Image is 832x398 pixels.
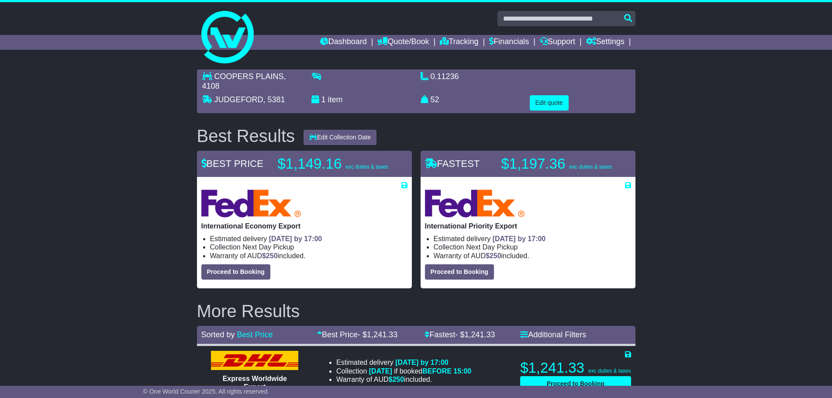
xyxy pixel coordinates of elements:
a: Support [540,35,575,50]
li: Warranty of AUD included. [210,252,407,260]
span: JUDGEFORD [214,95,263,104]
a: Quote/Book [377,35,429,50]
h2: More Results [197,301,635,321]
span: - $ [456,330,495,339]
p: $1,241.33 [520,359,631,377]
span: [DATE] by 17:00 [493,235,546,242]
li: Warranty of AUD included. [434,252,631,260]
span: FASTEST [425,158,480,169]
button: Edit Collection Date [304,130,376,145]
p: $1,197.36 [501,155,612,173]
a: Financials [489,35,529,50]
span: 15:00 [453,367,471,375]
button: Edit quote [530,95,569,111]
span: Next Day Pickup [242,243,294,251]
span: Next Day Pickup [466,243,518,251]
p: $1,149.16 [278,155,388,173]
button: Proceed to Booking [201,264,270,280]
span: [DATE] [369,367,392,375]
span: $ [486,252,501,260]
li: Warranty of AUD included. [336,375,471,384]
span: 1,241.33 [367,330,397,339]
li: Collection [210,243,407,251]
a: Fastest- $1,241.33 [425,330,495,339]
span: 52 [431,95,439,104]
button: Proceed to Booking [520,376,631,391]
span: Express Worldwide Export [223,375,287,391]
span: exc duties & taxes [588,368,631,374]
a: Additional Filters [520,330,586,339]
p: International Priority Export [425,222,631,230]
span: item [328,95,343,104]
button: Proceed to Booking [425,264,494,280]
span: BEST PRICE [201,158,263,169]
a: Settings [586,35,625,50]
div: Best Results [193,126,300,145]
span: exc duties & taxes [569,164,611,170]
span: 1,241.33 [465,330,495,339]
span: if booked [369,367,471,375]
img: FedEx Express: International Economy Export [201,190,301,218]
span: $ [262,252,278,260]
span: © One World Courier 2025. All rights reserved. [143,388,269,395]
a: Best Price [237,330,273,339]
span: 250 [266,252,278,260]
img: DHL: Express Worldwide Export [211,351,298,370]
span: exc duties & taxes [345,164,388,170]
li: Estimated delivery [434,235,631,243]
li: Collection [434,243,631,251]
li: Estimated delivery [336,358,471,367]
a: Dashboard [320,35,367,50]
span: [DATE] by 17:00 [395,359,449,366]
span: COOPERS PLAINS [214,72,284,81]
span: 0.11236 [431,72,459,81]
span: BEFORE [422,367,452,375]
span: , 4108 [202,72,286,90]
li: Estimated delivery [210,235,407,243]
span: 1 [321,95,326,104]
span: [DATE] by 17:00 [269,235,322,242]
span: 250 [392,376,404,383]
img: FedEx Express: International Priority Export [425,190,525,218]
a: Best Price- $1,241.33 [317,330,397,339]
a: Tracking [440,35,478,50]
p: International Economy Export [201,222,407,230]
span: $ [389,376,404,383]
li: Collection [336,367,471,375]
span: Sorted by [201,330,235,339]
span: , 5381 [263,95,285,104]
span: - $ [358,330,397,339]
span: 250 [490,252,501,260]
